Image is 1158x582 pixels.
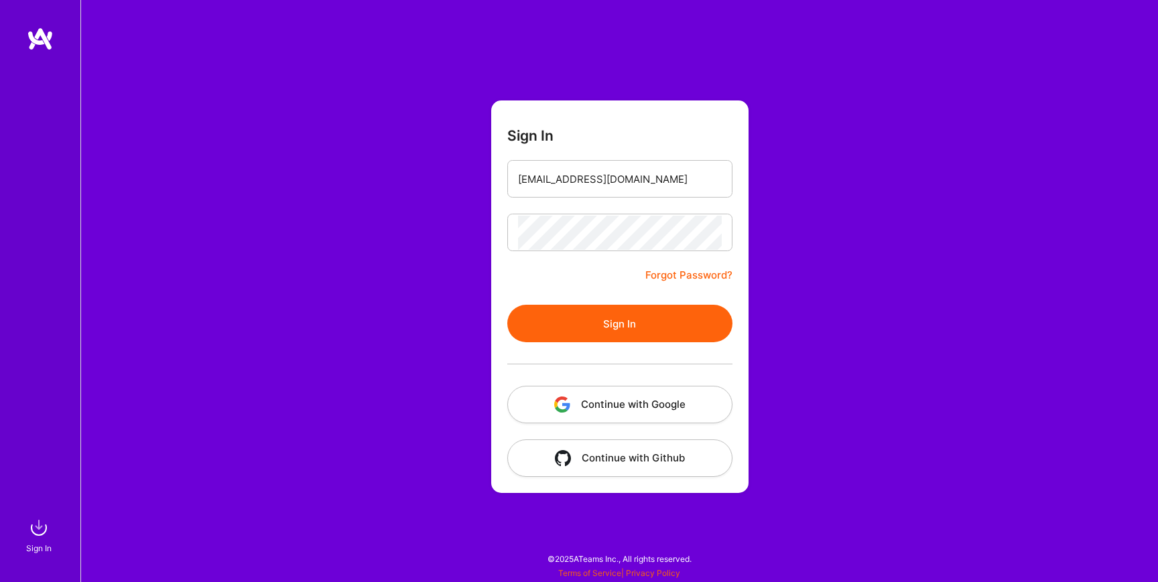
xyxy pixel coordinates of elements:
a: Forgot Password? [645,267,732,283]
img: icon [554,396,570,413]
a: sign inSign In [28,514,52,555]
h3: Sign In [507,127,554,144]
img: logo [27,27,54,51]
div: © 2025 ATeams Inc., All rights reserved. [80,542,1158,575]
img: icon [555,450,571,466]
img: sign in [25,514,52,541]
input: Email... [518,162,722,196]
button: Continue with Github [507,439,732,477]
button: Continue with Google [507,386,732,423]
span: | [558,568,680,578]
button: Sign In [507,305,732,342]
a: Privacy Policy [626,568,680,578]
a: Terms of Service [558,568,621,578]
div: Sign In [26,541,52,555]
